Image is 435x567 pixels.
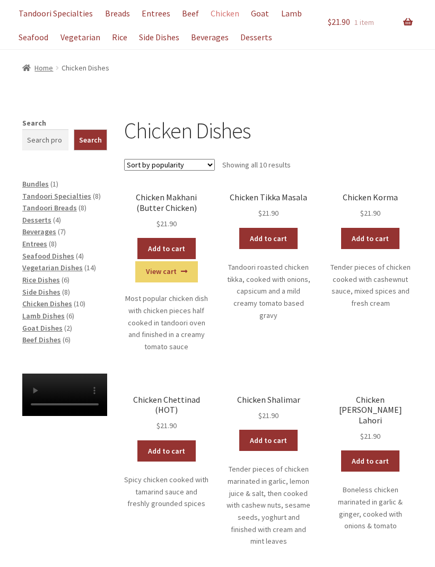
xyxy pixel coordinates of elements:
a: Goat [246,2,274,25]
a: Chicken Dishes [22,299,72,308]
h2: Chicken Makhani (Butter Chicken) [124,192,209,213]
h2: Chicken Tikka Masala [226,192,311,202]
span: 4 [78,251,82,261]
a: Beef [177,2,204,25]
a: Add to cart: “Chicken Chettinad (HOT)” [137,440,196,462]
bdi: 21.90 [258,411,279,420]
a: Seafood [14,25,54,49]
a: Entrees [136,2,175,25]
span: / [53,62,61,74]
a: Goat Dishes [22,323,63,333]
p: Tandoori roasted chicken tikka, cooked with onions, capsicum and a mild creamy tomato based gravy [226,261,311,321]
a: Add to cart: “Chicken Makhani (Butter Chicken)” [137,238,196,259]
a: Home [22,63,54,73]
h2: Chicken Shalimar [226,395,311,405]
a: Beverages [22,227,56,236]
span: 6 [64,275,67,285]
p: Tender pieces of chicken marinated in garlic, lemon juice & salt, then cooked with cashew nuts, s... [226,463,311,547]
button: Search [74,129,107,150]
span: 8 [64,287,68,297]
input: Search products… [22,129,69,150]
a: Chicken [PERSON_NAME] Lahori $21.90 [328,395,413,442]
span: $ [258,208,262,218]
span: 8 [95,191,99,201]
p: Showing all 10 results [222,156,291,173]
a: Entrees [22,239,47,249]
a: Vegetarian [55,25,105,49]
span: $ [360,208,364,218]
a: Desserts [22,215,51,225]
a: Chicken Makhani (Butter Chicken) $21.90 [124,192,209,229]
span: 6 [65,335,68,344]
p: Spicy chicken cooked with tamarind sauce and freshly grounded spices [124,474,209,510]
a: Rice [107,25,132,49]
a: Chicken [206,2,245,25]
span: Seafood Dishes [22,251,74,261]
a: Side Dishes [134,25,184,49]
span: $ [156,421,160,430]
a: Add to cart: “Chicken Tikka Masala” [239,228,298,249]
h2: Chicken Chettinad (HOT) [124,395,209,415]
span: 14 [86,263,94,272]
h2: Chicken [PERSON_NAME] Lahori [328,395,413,426]
a: Side Dishes [22,287,60,297]
h2: Chicken Korma [328,192,413,202]
span: 1 [53,179,56,189]
span: 6 [68,311,72,321]
bdi: 21.90 [156,219,177,228]
a: Tandoori Specialties [22,191,91,201]
nav: breadcrumbs [22,62,413,74]
a: Beef Dishes [22,335,61,344]
span: 4 [55,215,59,225]
a: Desserts [236,25,277,49]
bdi: 21.90 [360,431,380,441]
p: Boneless chicken marinated in garlic & ginger, cooked with onions & tomato [328,484,413,532]
a: Add to cart: “Chicken Korma” [341,228,399,249]
span: 7 [60,227,64,236]
h1: Chicken Dishes [124,117,413,144]
span: 21.90 [328,16,350,27]
a: Rice Dishes [22,275,60,285]
a: Breads [100,2,135,25]
a: Lamb [276,2,307,25]
p: Most popular chicken dish with chicken pieces half cooked in tandoori oven and finished in a crea... [124,293,209,352]
a: Lamb Dishes [22,311,65,321]
select: Shop order [124,159,215,171]
a: Tandoori Specialties [14,2,98,25]
label: Search [22,118,46,128]
a: Chicken Chettinad (HOT) $21.90 [124,395,209,432]
a: Vegetarian Dishes [22,263,83,272]
a: Add to cart: “Chicken Curry Lahori” [341,450,399,472]
span: $ [360,431,364,441]
bdi: 21.90 [156,421,177,430]
a: Chicken Shalimar $21.90 [226,395,311,422]
a: Tandoori Breads [22,203,77,212]
span: $ [156,219,160,228]
bdi: 21.90 [258,208,279,218]
span: 1 item [354,17,374,27]
a: View cart [135,261,197,282]
a: Add to cart: “Chicken Shalimar” [239,430,298,451]
nav: Primary Navigation [22,2,311,49]
span: $ [328,16,332,27]
span: $ [258,411,262,420]
a: Bundles [22,179,49,189]
span: 8 [51,239,55,249]
p: Tender pieces of chicken cooked with cashewnut sauce, mixed spices and fresh cream [328,261,413,309]
bdi: 21.90 [360,208,380,218]
span: 10 [76,299,83,308]
a: $21.90 1 item [328,2,413,43]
